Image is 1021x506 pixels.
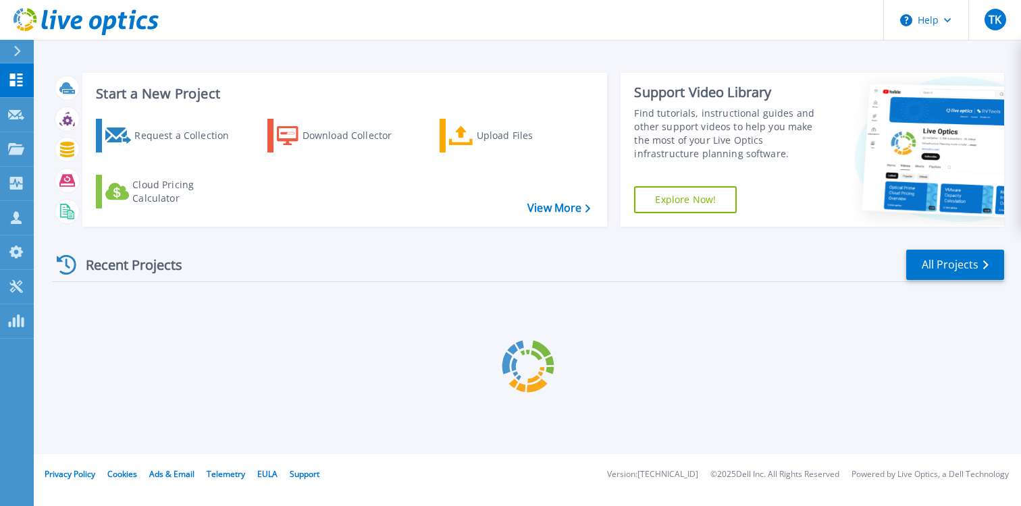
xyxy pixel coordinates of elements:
li: © 2025 Dell Inc. All Rights Reserved [710,470,839,479]
div: Find tutorials, instructional guides and other support videos to help you make the most of your L... [634,107,827,161]
div: Support Video Library [634,84,827,101]
a: Explore Now! [634,186,737,213]
div: Download Collector [303,122,411,149]
a: EULA [257,468,278,480]
div: Upload Files [477,122,585,149]
li: Version: [TECHNICAL_ID] [607,470,698,479]
a: Privacy Policy [45,468,95,480]
h3: Start a New Project [96,86,590,101]
a: Support [290,468,319,480]
div: Request a Collection [134,122,242,149]
a: View More [527,202,590,215]
a: Telemetry [207,468,245,480]
div: Cloud Pricing Calculator [132,178,240,205]
a: Download Collector [267,119,418,152]
a: Upload Files [440,119,590,152]
span: TK [989,14,1001,25]
a: Ads & Email [149,468,194,480]
a: All Projects [906,250,1004,280]
a: Request a Collection [96,119,246,152]
a: Cookies [107,468,137,480]
a: Cloud Pricing Calculator [96,175,246,208]
li: Powered by Live Optics, a Dell Technology [852,470,1009,479]
div: Recent Projects [52,248,201,281]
